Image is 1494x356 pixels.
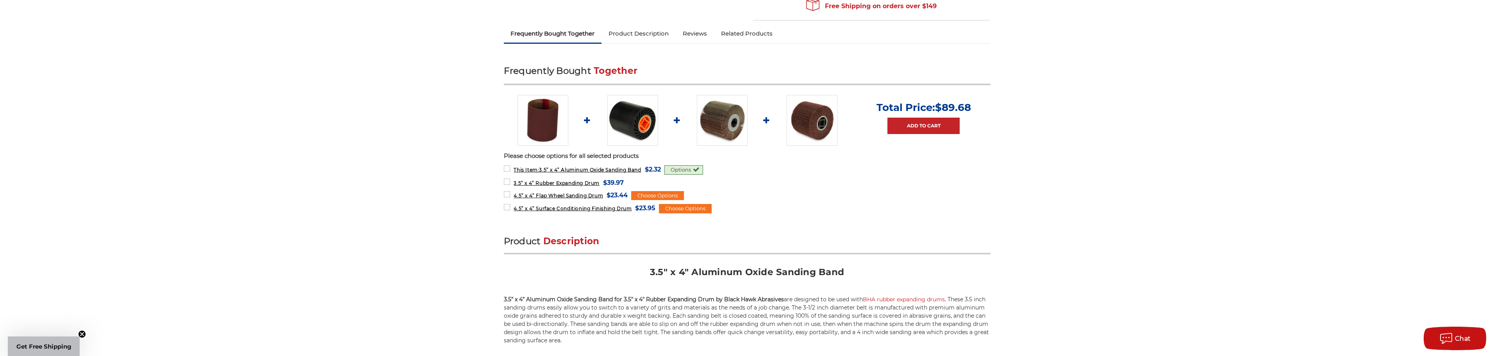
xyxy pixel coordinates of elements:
span: $39.97 [603,177,624,188]
span: $89.68 [935,101,971,114]
h2: 3.5" x 4" Aluminum Oxide Sanding Band [504,266,991,284]
span: Product [504,236,541,247]
p: are designed to be used with . These 3.5 inch sanding drums easily allow you to switch to a varie... [504,295,991,345]
p: Please choose options for all selected products [504,152,991,161]
span: 3.5” x 4” Rubber Expanding Drum [514,180,600,186]
span: $23.95 [635,203,655,213]
a: Add to Cart [887,118,960,134]
span: $23.44 [607,190,628,200]
div: Get Free ShippingClose teaser [8,336,80,356]
a: BHA rubber expanding drums [863,296,945,303]
img: 3.5x4 inch sanding band for expanding rubber drum [518,95,568,146]
span: Together [594,65,637,76]
span: Get Free Shipping [16,343,71,350]
span: 3.5” x 4” Aluminum Oxide Sanding Band [514,167,641,173]
div: Choose Options [659,204,712,213]
a: Reviews [676,25,714,42]
span: 4.5” x 4” Surface Conditioning Finishing Drum [514,206,632,211]
button: Chat [1424,327,1486,350]
button: Close teaser [78,330,86,338]
a: Frequently Bought Together [504,25,602,42]
span: Frequently Bought [504,65,591,76]
strong: This Item: [514,167,539,173]
strong: 3.5” x 4” Aluminum Oxide Sanding Band for 3.5" x 4" Rubber Expanding Drum by Black Hawk Abrasives [504,296,784,303]
span: 4.5” x 4” Flap Wheel Sanding Drum [514,193,603,199]
div: Choose Options [631,191,684,200]
a: Product Description [602,25,676,42]
span: Chat [1455,335,1471,342]
div: Options [664,165,703,175]
p: Total Price: [876,101,971,114]
span: $2.32 [645,164,661,175]
a: Related Products [714,25,780,42]
span: Description [543,236,600,247]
